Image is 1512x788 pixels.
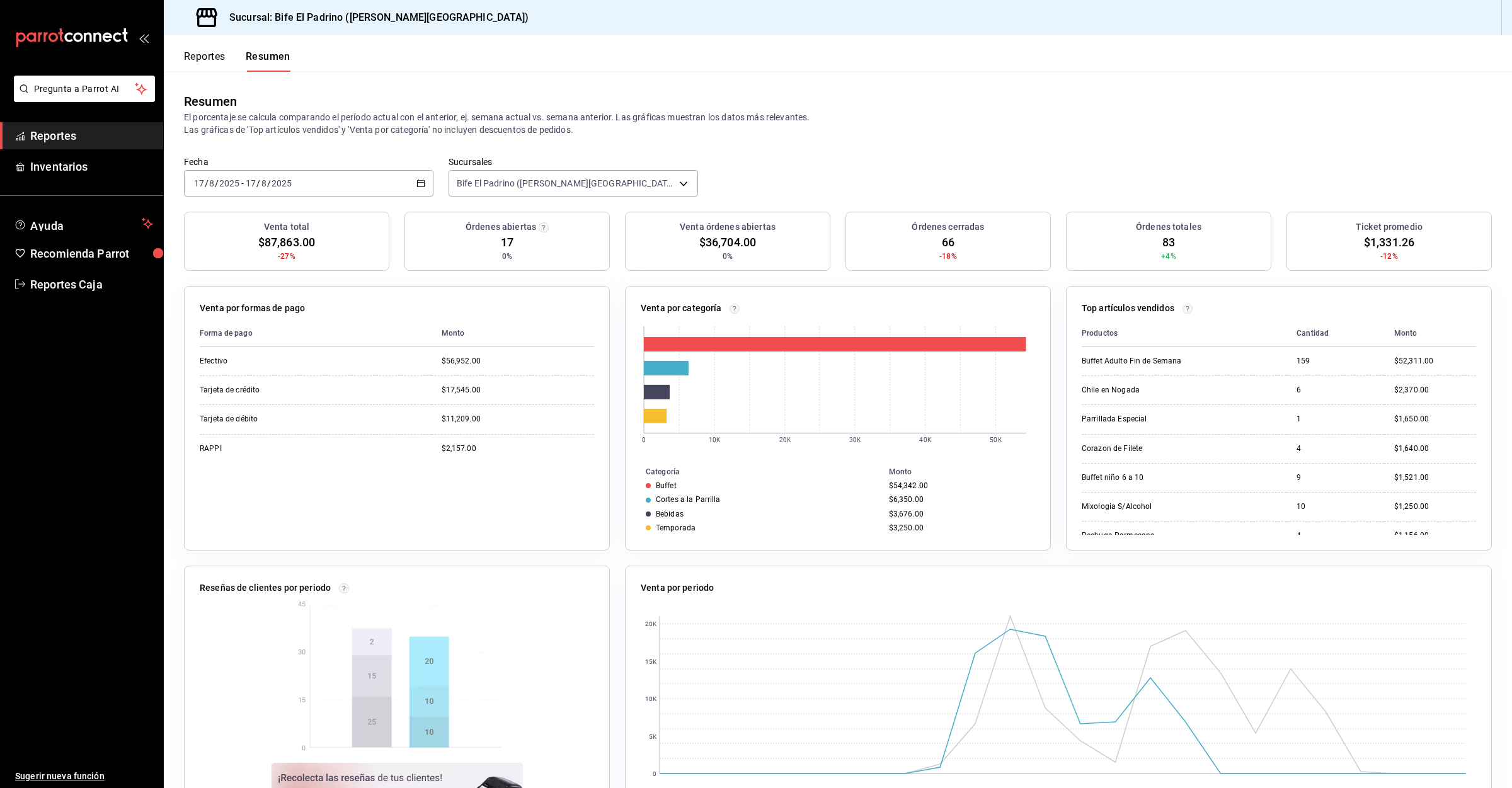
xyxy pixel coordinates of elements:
p: Venta por periodo [641,581,714,595]
h3: Ticket promedio [1356,220,1423,234]
h3: Órdenes abiertas [466,220,536,234]
input: ---- [219,178,240,188]
div: 10 [1297,501,1374,512]
text: 5K [649,733,657,740]
input: ---- [271,178,292,188]
button: Reportes [184,50,226,72]
div: RAPPI [200,443,326,454]
div: 4 [1297,443,1374,454]
div: Chile en Nogada [1082,385,1208,396]
div: $11,209.00 [442,414,594,425]
span: $1,331.26 [1364,234,1414,251]
div: 6 [1297,385,1374,396]
span: 0% [502,251,512,262]
span: 0% [723,251,733,262]
div: $52,311.00 [1394,356,1476,367]
th: Productos [1082,320,1286,347]
h3: Órdenes cerradas [912,220,984,234]
text: 50K [990,437,1002,443]
div: Temporada [656,523,696,532]
th: Forma de pago [200,320,432,347]
div: 159 [1297,356,1374,367]
span: 83 [1162,234,1175,251]
div: Bebidas [656,510,684,518]
text: 20K [645,620,657,627]
div: Buffet Adulto Fin de Semana [1082,356,1208,367]
label: Sucursales [449,157,698,166]
span: Sugerir nueva función [15,770,153,783]
p: Venta por categoría [641,302,722,315]
th: Cantidad [1286,320,1384,347]
div: $2,370.00 [1394,385,1476,396]
span: $87,863.00 [258,234,315,251]
div: Mixologia S/Alcohol [1082,501,1208,512]
span: 17 [501,234,513,251]
div: Pechuga Parmesana [1082,530,1208,541]
span: - [241,178,244,188]
th: Monto [432,320,594,347]
p: Venta por formas de pago [200,302,305,315]
div: $1,521.00 [1394,472,1476,483]
div: Parrillada Especial [1082,414,1208,425]
p: Top artículos vendidos [1082,302,1174,315]
span: / [256,178,260,188]
p: El porcentaje se calcula comparando el período actual con el anterior, ej. semana actual vs. sema... [184,111,1492,136]
div: Tarjeta de crédito [200,385,326,396]
text: 30K [849,437,861,443]
h3: Sucursal: Bife El Padrino ([PERSON_NAME][GEOGRAPHIC_DATA]) [219,10,529,25]
div: $3,250.00 [889,523,1030,532]
div: Corazon de Filete [1082,443,1208,454]
div: navigation tabs [184,50,290,72]
text: 15K [645,658,657,665]
label: Fecha [184,157,433,166]
th: Monto [1384,320,1476,347]
div: $1,156.00 [1394,530,1476,541]
span: Recomienda Parrot [30,245,153,262]
h3: Venta total [264,220,309,234]
div: Tarjeta de débito [200,414,326,425]
input: -- [261,178,267,188]
div: $1,640.00 [1394,443,1476,454]
span: Pregunta a Parrot AI [34,83,135,96]
span: / [215,178,219,188]
div: $17,545.00 [442,385,594,396]
span: 66 [942,234,954,251]
div: Cortes a la Parrilla [656,495,721,504]
span: Reportes [30,127,153,144]
text: 20K [779,437,791,443]
text: 10K [709,437,721,443]
p: Reseñas de clientes por periodo [200,581,331,595]
button: open_drawer_menu [139,33,149,43]
span: $36,704.00 [699,234,756,251]
div: 1 [1297,414,1374,425]
span: Inventarios [30,158,153,175]
text: 0 [642,437,646,443]
div: $54,342.00 [889,481,1030,490]
a: Pregunta a Parrot AI [9,91,155,105]
span: Bife El Padrino ([PERSON_NAME][GEOGRAPHIC_DATA]) [457,177,675,190]
span: +4% [1161,251,1176,262]
input: -- [209,178,215,188]
div: Buffet niño 6 a 10 [1082,472,1208,483]
div: 9 [1297,472,1374,483]
button: Pregunta a Parrot AI [14,76,155,102]
input: -- [193,178,205,188]
div: $2,157.00 [442,443,594,454]
button: Resumen [246,50,290,72]
th: Monto [884,465,1050,479]
h3: Venta órdenes abiertas [680,220,776,234]
div: $3,676.00 [889,510,1030,518]
span: -27% [278,251,295,262]
h3: Órdenes totales [1136,220,1201,234]
div: $6,350.00 [889,495,1030,504]
div: 4 [1297,530,1374,541]
div: Buffet [656,481,677,490]
div: Resumen [184,92,237,111]
div: $1,650.00 [1394,414,1476,425]
text: 10K [645,695,657,702]
div: $1,250.00 [1394,501,1476,512]
input: -- [245,178,256,188]
div: Efectivo [200,356,326,367]
span: -12% [1380,251,1398,262]
span: / [267,178,271,188]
